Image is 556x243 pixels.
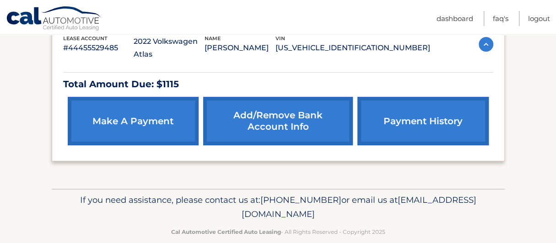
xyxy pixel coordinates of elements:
p: [PERSON_NAME] [205,42,275,54]
span: name [205,35,221,42]
a: payment history [357,97,488,145]
p: Total Amount Due: $1115 [63,76,493,92]
img: accordion-active.svg [479,37,493,52]
a: Dashboard [437,11,473,26]
p: If you need assistance, please contact us at: or email us at [58,193,499,222]
span: [PHONE_NUMBER] [260,195,341,205]
a: Add/Remove bank account info [203,97,353,145]
strong: Cal Automotive Certified Auto Leasing [171,228,281,235]
a: Logout [528,11,550,26]
p: #44455529485 [63,42,134,54]
span: lease account [63,35,108,42]
p: 2022 Volkswagen Atlas [134,35,205,61]
a: FAQ's [493,11,508,26]
p: [US_VEHICLE_IDENTIFICATION_NUMBER] [275,42,430,54]
a: Cal Automotive [6,6,102,32]
p: - All Rights Reserved - Copyright 2025 [58,227,499,237]
span: vin [275,35,285,42]
a: make a payment [68,97,199,145]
